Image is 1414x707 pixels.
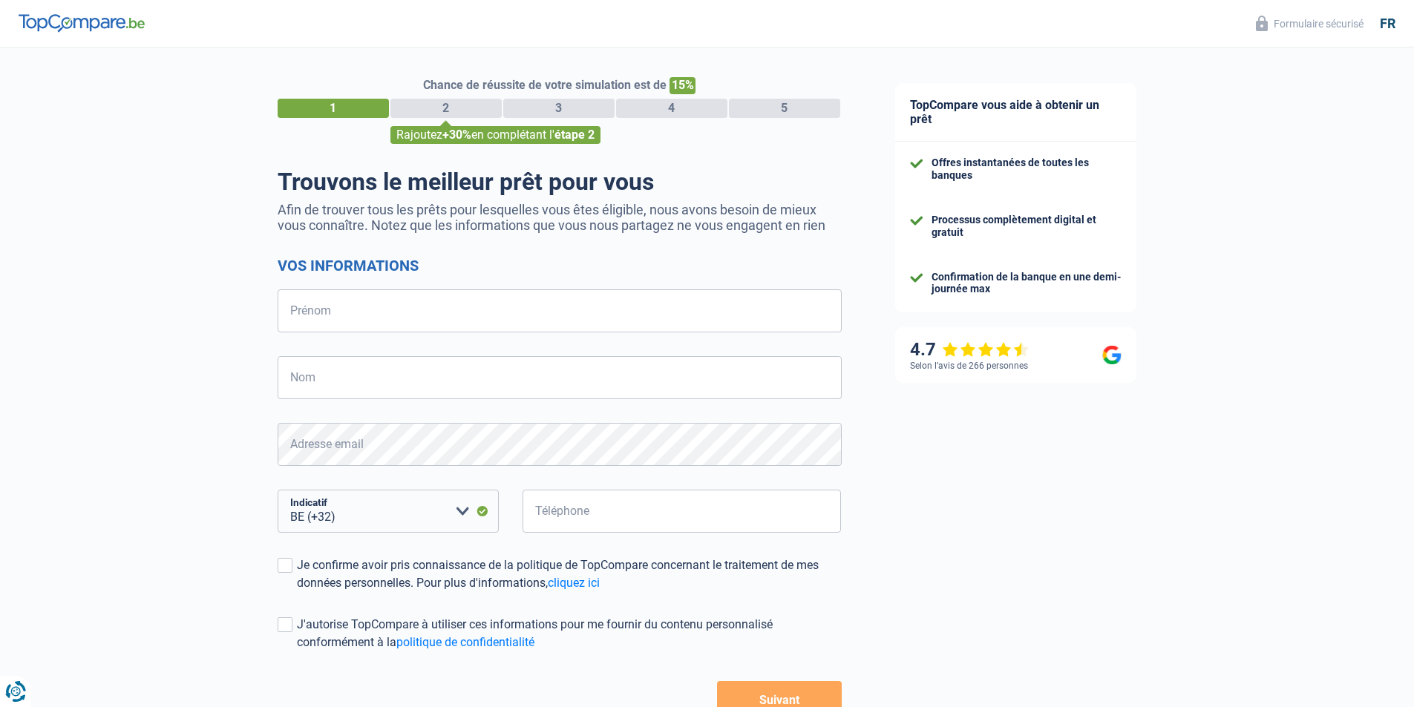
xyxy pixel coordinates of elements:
div: Processus complètement digital et gratuit [932,214,1122,239]
div: Confirmation de la banque en une demi-journée max [932,271,1122,296]
span: Chance de réussite de votre simulation est de [423,78,667,92]
div: 5 [729,99,840,118]
div: fr [1380,16,1395,32]
div: 1 [278,99,389,118]
div: J'autorise TopCompare à utiliser ces informations pour me fournir du contenu personnalisé conform... [297,616,842,651]
input: 401020304 [523,490,842,533]
div: Selon l’avis de 266 personnes [910,361,1028,371]
h1: Trouvons le meilleur prêt pour vous [278,168,842,196]
div: Rajoutez en complétant l' [390,126,600,144]
span: 15% [670,77,695,94]
div: Je confirme avoir pris connaissance de la politique de TopCompare concernant le traitement de mes... [297,556,842,592]
span: étape 2 [554,128,595,142]
div: 4.7 [910,339,1030,361]
span: +30% [442,128,471,142]
div: 3 [503,99,615,118]
img: TopCompare Logo [19,14,145,32]
div: 4 [616,99,727,118]
a: politique de confidentialité [396,635,534,649]
div: 2 [390,99,502,118]
a: cliquez ici [548,576,600,590]
p: Afin de trouver tous les prêts pour lesquelles vous êtes éligible, nous avons besoin de mieux vou... [278,202,842,233]
div: Offres instantanées de toutes les banques [932,157,1122,182]
button: Formulaire sécurisé [1247,11,1372,36]
div: TopCompare vous aide à obtenir un prêt [895,83,1136,142]
h2: Vos informations [278,257,842,274]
